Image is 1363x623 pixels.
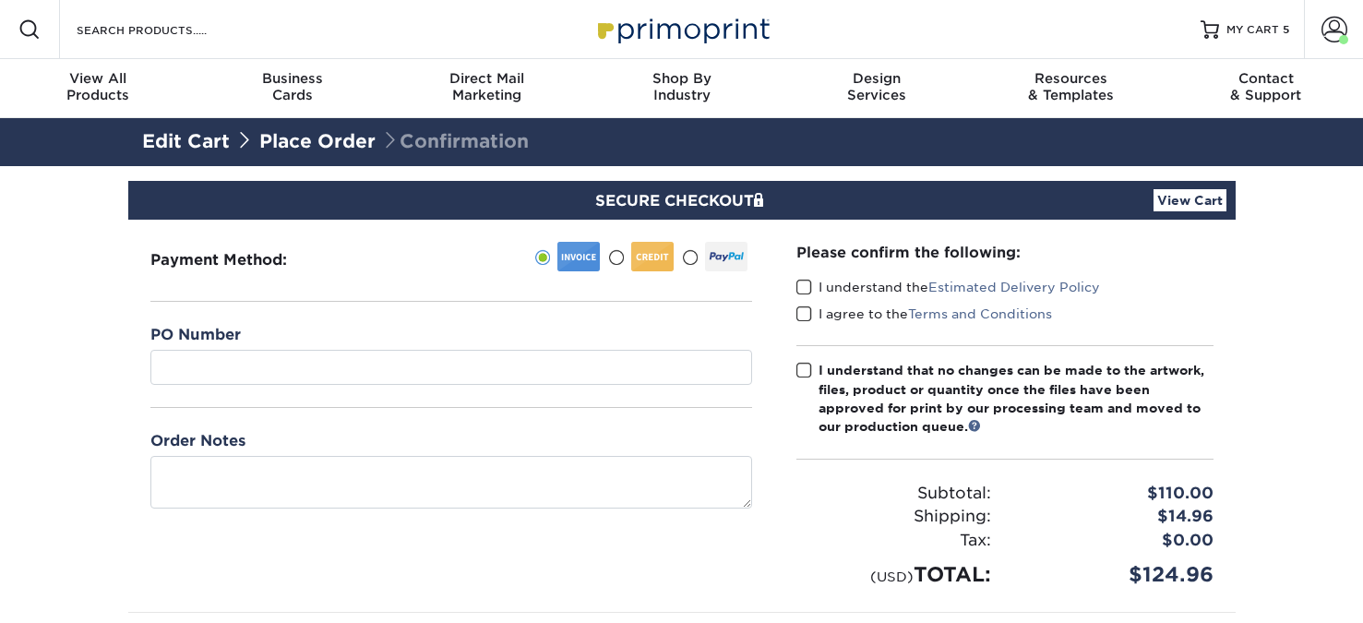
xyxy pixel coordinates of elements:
div: Please confirm the following: [796,242,1214,263]
div: $110.00 [1005,482,1227,506]
small: (USD) [870,569,914,584]
a: Resources& Templates [974,59,1168,118]
div: $124.96 [1005,559,1227,590]
div: Cards [195,70,389,103]
label: PO Number [150,324,241,346]
img: Primoprint [590,9,774,49]
span: Direct Mail [389,70,584,87]
a: View Cart [1154,189,1226,211]
label: Order Notes [150,430,245,452]
a: Shop ByIndustry [584,59,779,118]
div: Subtotal: [783,482,1005,506]
span: SECURE CHECKOUT [595,192,769,210]
input: SEARCH PRODUCTS..... [75,18,255,41]
div: Marketing [389,70,584,103]
div: & Support [1168,70,1363,103]
label: I agree to the [796,305,1052,323]
div: & Templates [974,70,1168,103]
div: TOTAL: [783,559,1005,590]
a: Edit Cart [142,130,230,152]
span: Shop By [584,70,779,87]
a: DesignServices [779,59,974,118]
label: I understand the [796,278,1100,296]
span: Contact [1168,70,1363,87]
span: Resources [974,70,1168,87]
a: Place Order [259,130,376,152]
span: Business [195,70,389,87]
span: Design [779,70,974,87]
a: Estimated Delivery Policy [928,280,1100,294]
div: $0.00 [1005,529,1227,553]
a: Contact& Support [1168,59,1363,118]
div: Shipping: [783,505,1005,529]
div: Tax: [783,529,1005,553]
div: $14.96 [1005,505,1227,529]
a: BusinessCards [195,59,389,118]
span: MY CART [1226,22,1279,38]
a: Terms and Conditions [908,306,1052,321]
div: Industry [584,70,779,103]
span: 5 [1283,23,1289,36]
span: Confirmation [381,130,529,152]
h3: Payment Method: [150,251,332,269]
a: Direct MailMarketing [389,59,584,118]
div: Services [779,70,974,103]
div: I understand that no changes can be made to the artwork, files, product or quantity once the file... [819,361,1214,437]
